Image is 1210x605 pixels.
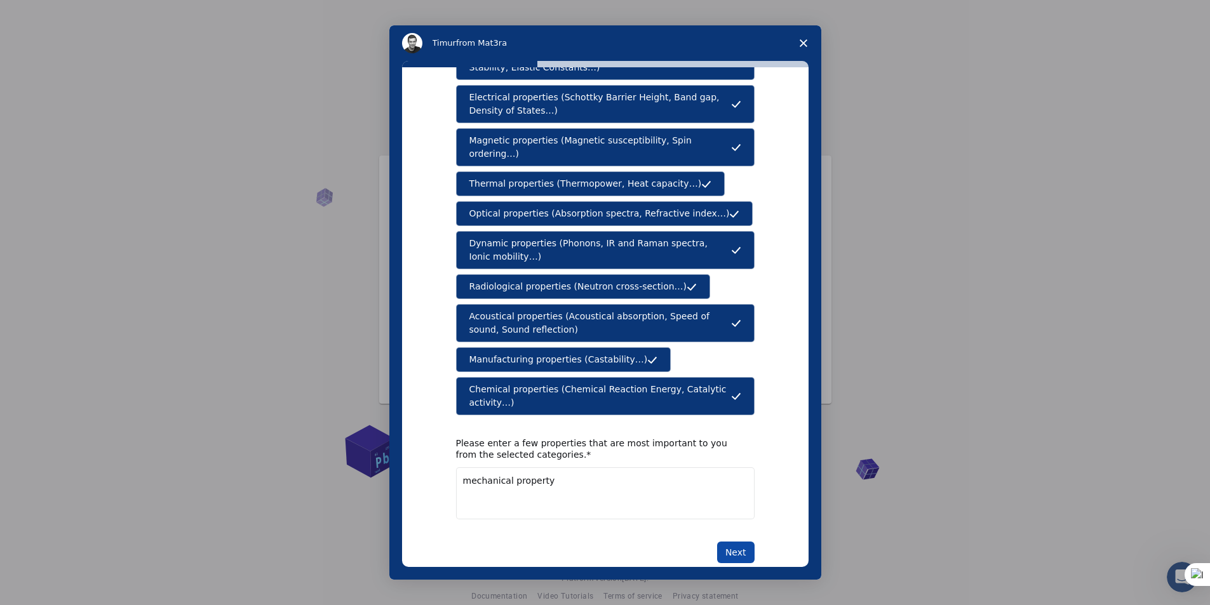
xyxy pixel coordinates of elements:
button: Manufacturing properties (Castability…) [456,347,671,372]
span: Thermal properties (Thermopower, Heat capacity…) [469,177,702,190]
button: Radiological properties (Neutron cross-section…) [456,274,711,299]
span: Electrical properties (Schottky Barrier Height, Band gap, Density of States…) [469,91,731,117]
span: Support [25,9,71,20]
button: Next [717,542,755,563]
span: Magnetic properties (Magnetic susceptibility, Spin ordering…) [469,134,731,161]
button: Thermal properties (Thermopower, Heat capacity…) [456,171,725,196]
button: Chemical properties (Chemical Reaction Energy, Catalytic activity…) [456,377,755,415]
button: Optical properties (Absorption spectra, Refractive index…) [456,201,753,226]
button: Dynamic properties (Phonons, IR and Raman spectra, Ionic mobility…) [456,231,755,269]
span: Timur [433,38,456,48]
img: Profile image for Timur [402,33,422,53]
span: from Mat3ra [456,38,507,48]
button: Acoustical properties (Acoustical absorption, Speed of sound, Sound reflection) [456,304,755,342]
span: Close survey [786,25,821,61]
textarea: Enter text... [456,467,755,519]
span: Chemical properties (Chemical Reaction Energy, Catalytic activity…) [469,383,731,409]
button: Magnetic properties (Magnetic susceptibility, Spin ordering…) [456,128,755,166]
button: Electrical properties (Schottky Barrier Height, Band gap, Density of States…) [456,85,755,123]
span: Manufacturing properties (Castability…) [469,353,648,366]
span: Dynamic properties (Phonons, IR and Raman spectra, Ionic mobility…) [469,237,731,263]
span: Radiological properties (Neutron cross-section…) [469,280,687,293]
div: Please enter a few properties that are most important to you from the selected categories. [456,437,736,460]
span: Acoustical properties (Acoustical absorption, Speed of sound, Sound reflection) [469,310,731,336]
span: Optical properties (Absorption spectra, Refractive index…) [469,207,730,220]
